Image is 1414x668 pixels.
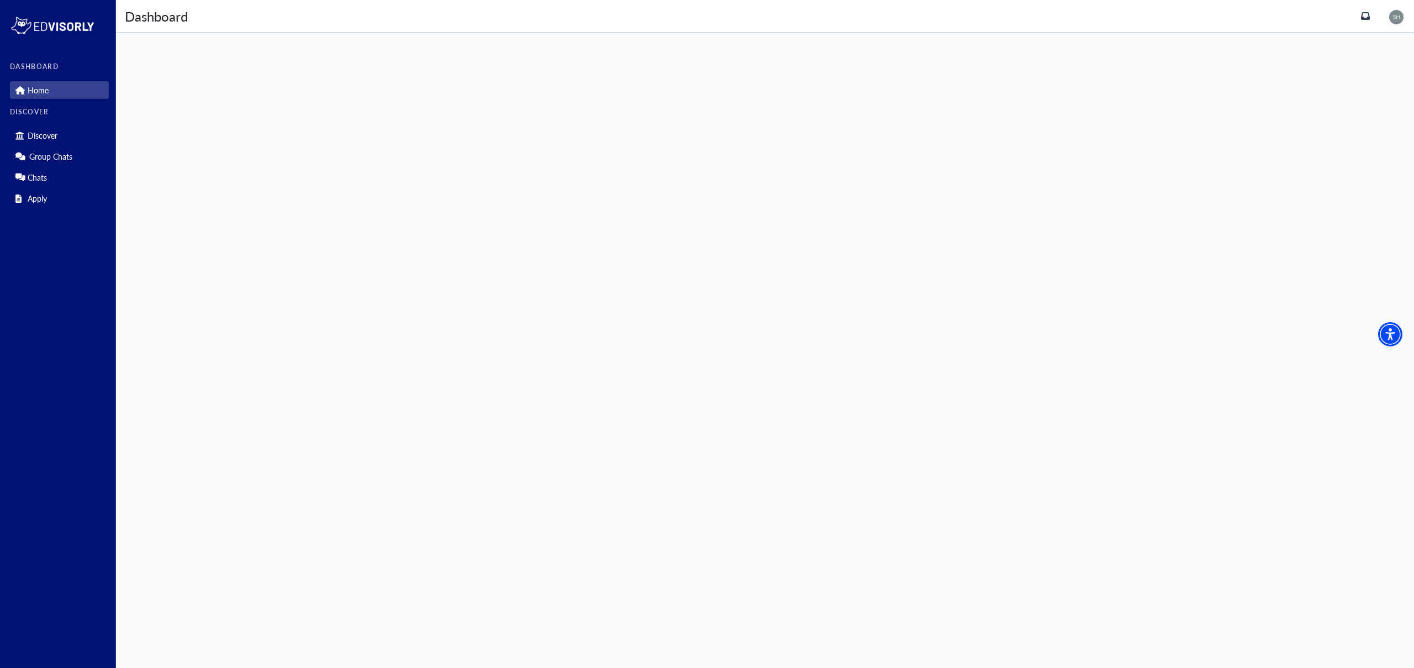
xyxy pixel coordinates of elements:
[10,108,109,116] label: DISCOVER
[28,131,57,140] p: Discover
[10,169,109,186] div: Chats
[10,63,109,71] label: DASHBOARD
[28,194,47,203] p: Apply
[28,86,49,95] p: Home
[10,127,109,144] div: Discover
[125,6,188,26] div: Dashboard
[10,81,109,99] div: Home
[10,148,109,165] div: Group Chats
[1378,322,1402,346] div: Accessibility Menu
[10,190,109,207] div: Apply
[28,173,47,182] p: Chats
[10,14,95,36] img: logo
[29,152,72,161] p: Group Chats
